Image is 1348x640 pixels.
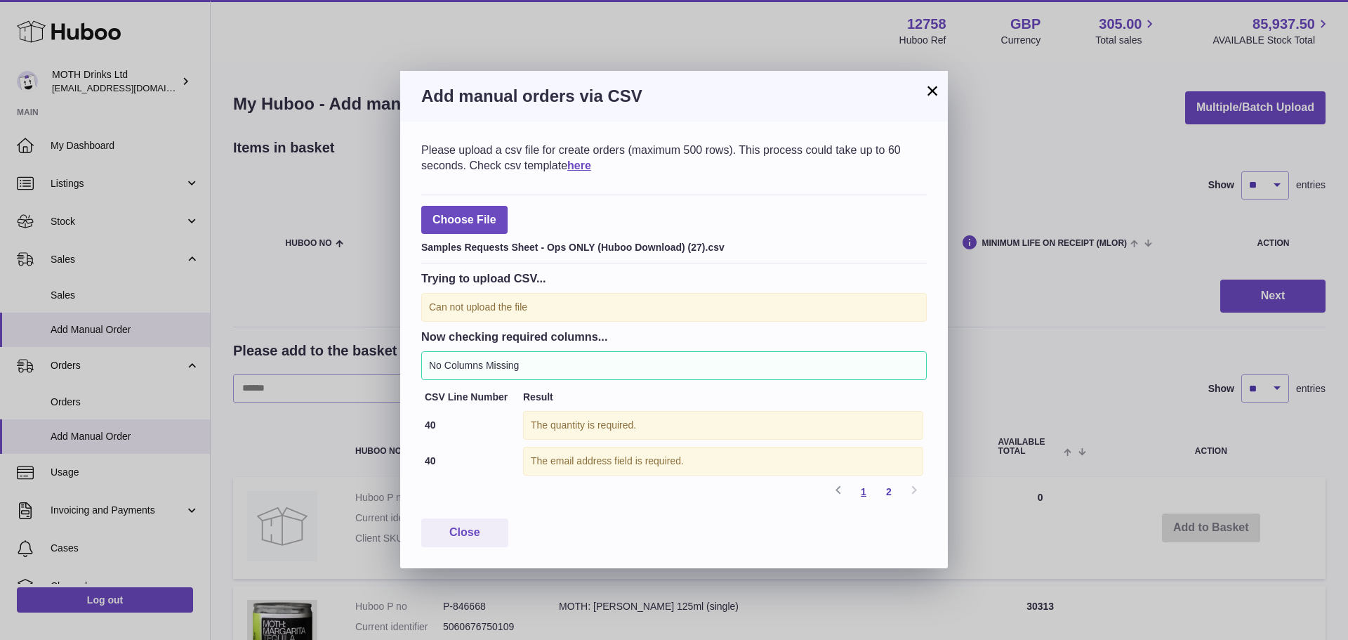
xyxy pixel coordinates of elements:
a: here [567,159,591,171]
div: Samples Requests Sheet - Ops ONLY (Huboo Download) (27).csv [421,237,927,254]
div: Please upload a csv file for create orders (maximum 500 rows). This process could take up to 60 s... [421,143,927,173]
a: 1 [851,479,876,504]
button: Close [421,518,508,547]
span: Choose File [421,206,508,235]
strong: 40 [425,455,436,466]
th: CSV Line Number [421,387,520,407]
th: Result [520,387,927,407]
strong: 40 [425,419,436,431]
div: No Columns Missing [421,351,927,380]
div: Can not upload the file [421,293,927,322]
h3: Now checking required columns... [421,329,927,344]
div: The email address field is required. [523,447,923,476]
a: 2 [876,479,901,504]
button: × [924,82,941,99]
div: The quantity is required. [523,411,923,440]
h3: Add manual orders via CSV [421,85,927,107]
span: Close [449,526,480,538]
h3: Trying to upload CSV... [421,270,927,286]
